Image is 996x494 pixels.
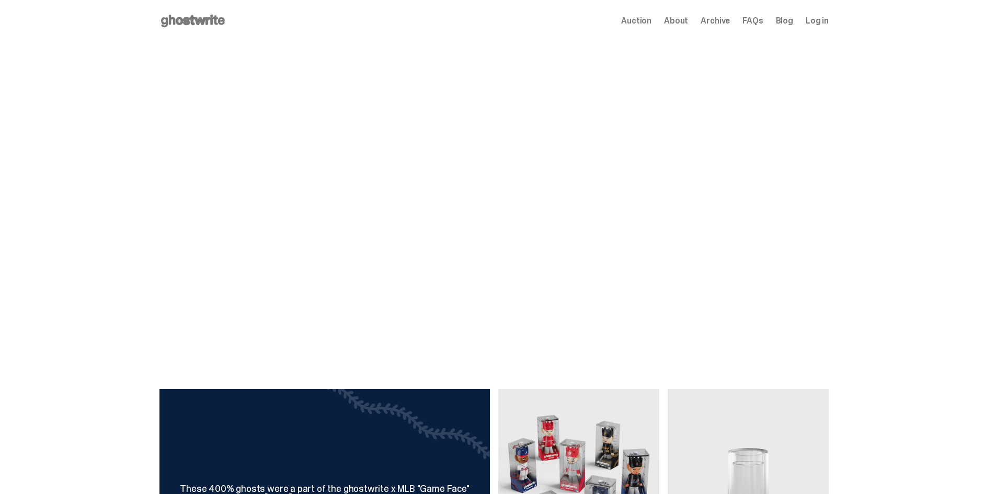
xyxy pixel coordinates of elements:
a: Log in [806,17,829,25]
a: FAQs [742,17,763,25]
a: About [664,17,688,25]
a: Archive [701,17,730,25]
a: Auction [621,17,651,25]
a: Blog [776,17,793,25]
